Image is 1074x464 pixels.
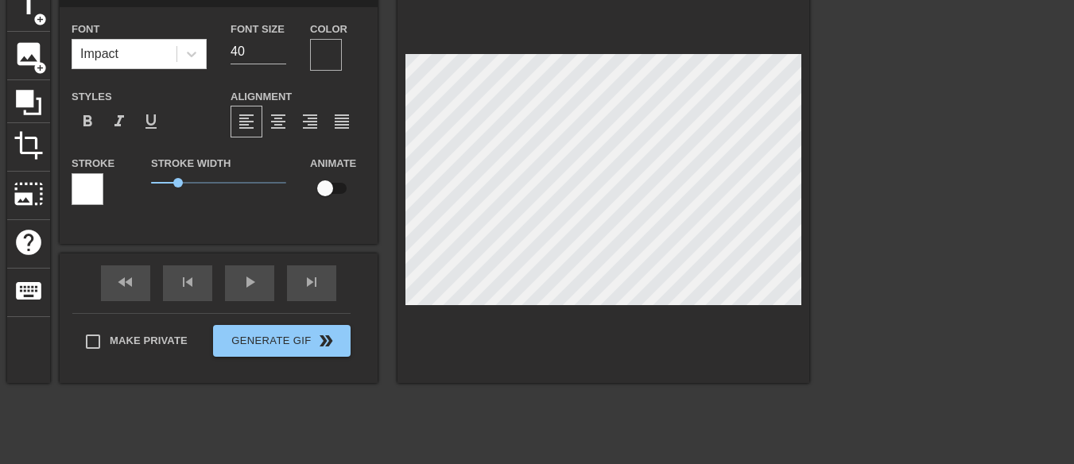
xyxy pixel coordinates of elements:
[300,112,320,131] span: format_align_right
[269,112,288,131] span: format_align_center
[72,156,114,172] label: Stroke
[116,273,135,292] span: fast_rewind
[219,331,344,350] span: Generate Gif
[231,89,292,105] label: Alignment
[237,112,256,131] span: format_align_left
[14,227,44,257] span: help
[316,331,335,350] span: double_arrow
[142,112,161,131] span: format_underline
[72,21,99,37] label: Font
[213,325,351,357] button: Generate Gif
[14,276,44,306] span: keyboard
[14,179,44,209] span: photo_size_select_large
[80,44,118,64] div: Impact
[310,156,356,172] label: Animate
[151,156,231,172] label: Stroke Width
[178,273,197,292] span: skip_previous
[302,273,321,292] span: skip_next
[33,61,47,75] span: add_circle
[110,112,129,131] span: format_italic
[33,13,47,26] span: add_circle
[332,112,351,131] span: format_align_justify
[14,39,44,69] span: image
[240,273,259,292] span: play_arrow
[72,89,112,105] label: Styles
[78,112,97,131] span: format_bold
[310,21,347,37] label: Color
[14,130,44,160] span: crop
[110,333,188,349] span: Make Private
[231,21,285,37] label: Font Size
